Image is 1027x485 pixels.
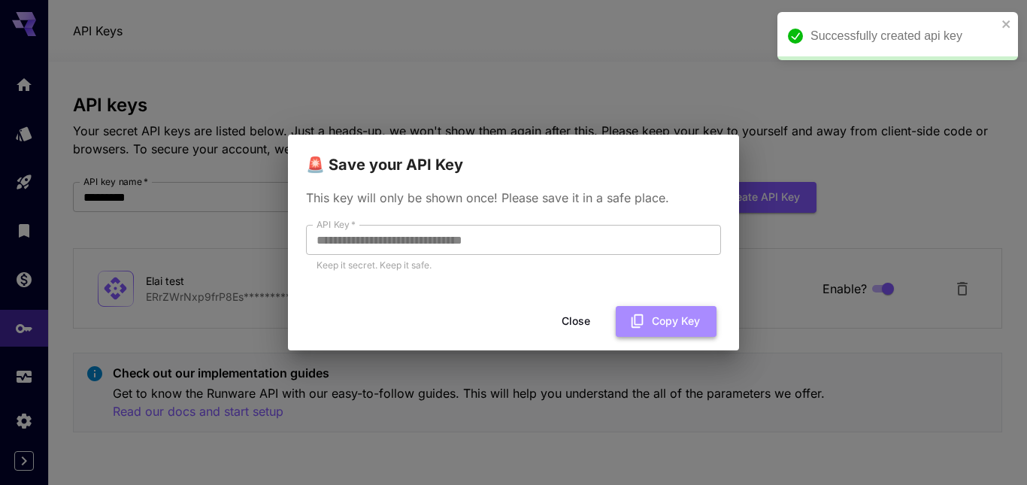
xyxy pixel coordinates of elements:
[288,135,739,177] h2: 🚨 Save your API Key
[616,306,716,337] button: Copy Key
[810,27,997,45] div: Successfully created api key
[1001,18,1012,30] button: close
[542,306,610,337] button: Close
[317,218,356,231] label: API Key
[306,189,721,207] p: This key will only be shown once! Please save it in a safe place.
[317,258,710,273] p: Keep it secret. Keep it safe.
